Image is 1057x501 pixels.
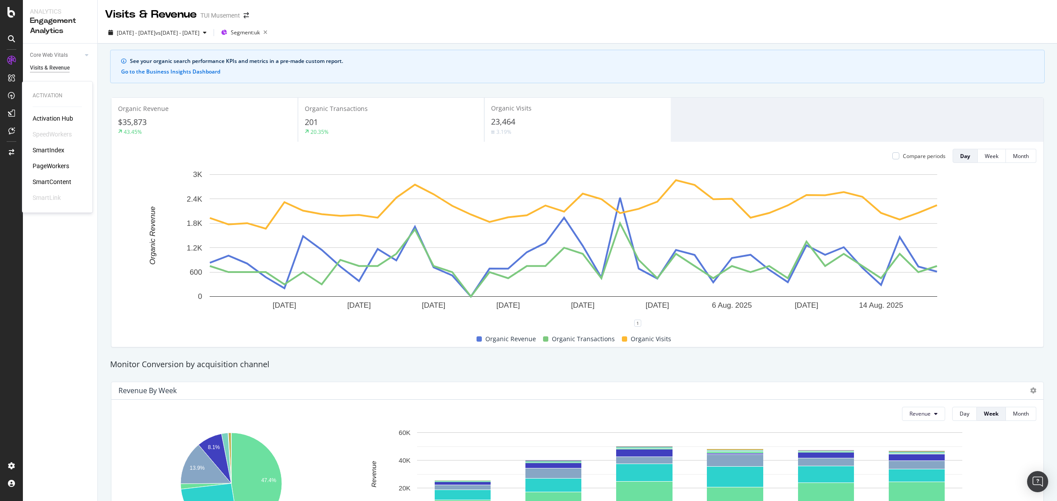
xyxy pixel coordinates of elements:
[106,359,1049,370] div: Monitor Conversion by acquisition channel
[795,302,818,310] text: [DATE]
[977,407,1006,421] button: Week
[118,386,177,395] div: Revenue by Week
[33,114,73,123] a: Activation Hub
[155,29,200,37] span: vs [DATE] - [DATE]
[634,320,641,327] div: 1
[190,268,202,276] text: 600
[121,69,220,75] button: Go to the Business Insights Dashboard
[261,477,276,483] text: 47.4%
[1006,407,1036,421] button: Month
[30,16,90,36] div: Engagement Analytics
[984,410,998,417] div: Week
[187,195,203,203] text: 2.4K
[273,302,296,310] text: [DATE]
[33,130,72,139] div: SpeedWorkers
[193,171,202,179] text: 3K
[148,206,157,265] text: Organic Revenue
[1027,471,1048,492] div: Open Intercom Messenger
[960,152,970,160] div: Day
[646,302,669,310] text: [DATE]
[198,293,202,301] text: 0
[491,104,532,112] span: Organic Visits
[571,302,595,310] text: [DATE]
[422,302,446,310] text: [DATE]
[491,131,495,133] img: Equal
[552,334,615,344] span: Organic Transactions
[30,63,91,73] a: Visits & Revenue
[30,51,82,60] a: Core Web Vitals
[399,429,410,436] text: 60K
[33,193,61,202] div: SmartLink
[370,461,377,487] text: Revenue
[117,29,155,37] span: [DATE] - [DATE]
[399,457,410,464] text: 40K
[110,50,1045,83] div: info banner
[124,128,142,136] div: 43.45%
[187,220,203,228] text: 1.8K
[985,152,998,160] div: Week
[208,444,220,450] text: 8.1%
[960,410,969,417] div: Day
[305,117,318,127] span: 201
[978,149,1006,163] button: Week
[902,407,945,421] button: Revenue
[347,302,371,310] text: [DATE]
[909,410,931,417] span: Revenue
[118,170,1028,323] svg: A chart.
[859,302,903,310] text: 14 Aug. 2025
[712,302,752,310] text: 6 Aug. 2025
[496,302,520,310] text: [DATE]
[485,334,536,344] span: Organic Revenue
[1013,152,1029,160] div: Month
[1006,149,1036,163] button: Month
[30,51,68,60] div: Core Web Vitals
[33,146,64,155] a: SmartIndex
[187,244,203,252] text: 1.2K
[244,12,249,18] div: arrow-right-arrow-left
[491,116,515,127] span: 23,464
[231,29,260,36] span: Segment: uk
[399,484,410,492] text: 20K
[496,128,511,136] div: 3.19%
[190,465,205,471] text: 13.9%
[33,162,69,170] a: PageWorkers
[105,26,210,40] button: [DATE] - [DATE]vs[DATE] - [DATE]
[200,11,240,20] div: TUI Musement
[310,128,329,136] div: 20.35%
[130,57,1034,65] div: See your organic search performance KPIs and metrics in a pre-made custom report.
[903,152,946,160] div: Compare periods
[30,7,90,16] div: Analytics
[1013,410,1029,417] div: Month
[305,104,368,113] span: Organic Transactions
[33,92,82,99] div: Activation
[118,117,147,127] span: $35,873
[30,63,70,73] div: Visits & Revenue
[631,334,671,344] span: Organic Visits
[118,104,169,113] span: Organic Revenue
[952,407,977,421] button: Day
[218,26,271,40] button: Segment:uk
[953,149,978,163] button: Day
[33,177,71,186] a: SmartContent
[105,7,197,22] div: Visits & Revenue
